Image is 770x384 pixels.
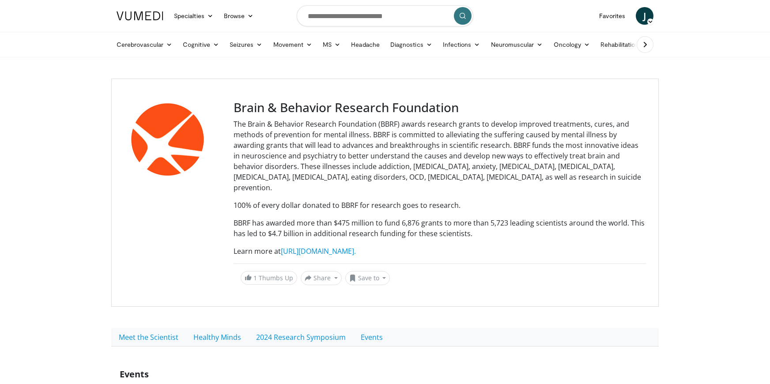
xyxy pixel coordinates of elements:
a: Seizures [224,36,268,53]
a: Oncology [548,36,596,53]
a: Cerebrovascular [111,36,177,53]
a: Specialties [169,7,219,25]
a: Meet the Scientist [111,328,186,346]
h3: Brain & Behavior Research Foundation [234,100,646,115]
a: MS [317,36,346,53]
span: Events [120,368,149,380]
a: 1 Thumbs Up [241,271,297,285]
p: BBRF has awarded more than $475 million to fund 6,876 grants to more than 5,723 leading scientist... [234,218,646,239]
a: 2024 Research Symposium [249,328,353,346]
a: Diagnostics [385,36,438,53]
a: Browse [219,7,259,25]
span: 1 [253,274,257,282]
a: J [636,7,653,25]
p: 100% of every dollar donated to BBRF for research goes to research. [234,200,646,211]
a: Cognitive [177,36,224,53]
p: The Brain & Behavior Research Foundation (BBRF) awards research grants to develop improved treatm... [234,119,646,193]
a: Neuromuscular [486,36,548,53]
img: VuMedi Logo [117,11,163,20]
input: Search topics, interventions [297,5,473,26]
a: Favorites [594,7,630,25]
a: Movement [268,36,318,53]
a: Headache [346,36,385,53]
button: Save to [345,271,390,285]
a: Rehabilitation [595,36,644,53]
a: Healthy Minds [186,328,249,346]
a: [URL][DOMAIN_NAME]. [281,246,356,256]
a: Events [353,328,390,346]
p: Learn more at [234,246,646,256]
button: Share [301,271,342,285]
a: Infections [438,36,486,53]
